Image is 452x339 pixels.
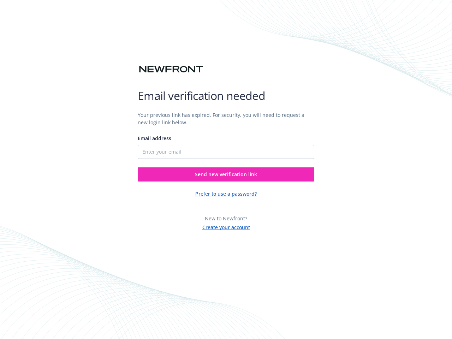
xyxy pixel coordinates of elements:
button: Prefer to use a password? [195,190,257,197]
h1: Email verification needed [138,89,314,103]
span: New to Newfront? [205,215,247,222]
span: Email address [138,135,171,142]
img: Newfront logo [138,63,204,76]
button: Create your account [202,222,250,231]
p: Your previous link has expired. For security, you will need to request a new login link below. [138,111,314,126]
input: Enter your email [138,145,314,159]
button: Send new verification link [138,167,314,182]
span: Send new verification link [195,171,257,178]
